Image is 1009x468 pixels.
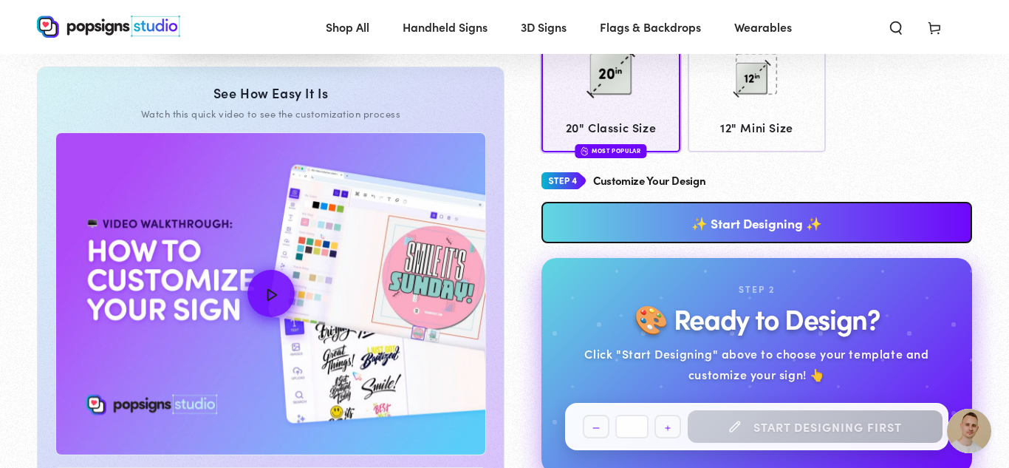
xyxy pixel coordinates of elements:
[688,30,827,152] a: 12 12" Mini Size
[326,16,369,38] span: Shop All
[575,144,646,158] div: Most Popular
[723,7,803,47] a: Wearables
[565,343,948,386] div: Click "Start Designing" above to choose your template and customize your sign! 👆
[541,30,680,152] a: 20 20" Classic Size Most Popular
[694,117,819,138] span: 12" Mini Size
[600,16,701,38] span: Flags & Backdrops
[541,167,586,194] img: Step 4
[541,202,972,243] a: ✨ Start Designing ✨
[56,133,485,455] button: How to Customize Your Design
[510,7,578,47] a: 3D Signs
[719,37,793,111] img: 12
[581,146,588,156] img: fire.svg
[877,10,915,43] summary: Search our site
[391,7,499,47] a: Handheld Signs
[947,409,991,453] div: Open chat
[37,16,180,38] img: Popsigns Studio
[734,16,792,38] span: Wearables
[574,37,648,111] img: 20
[549,117,674,138] span: 20" Classic Size
[55,107,486,121] div: Watch this quick video to see the customization process
[315,7,380,47] a: Shop All
[739,282,775,298] div: Step 2
[521,16,567,38] span: 3D Signs
[55,85,486,101] div: See How Easy It Is
[403,16,488,38] span: Handheld Signs
[634,303,879,333] h2: 🎨 Ready to Design?
[593,174,705,187] h4: Customize Your Design
[589,7,712,47] a: Flags & Backdrops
